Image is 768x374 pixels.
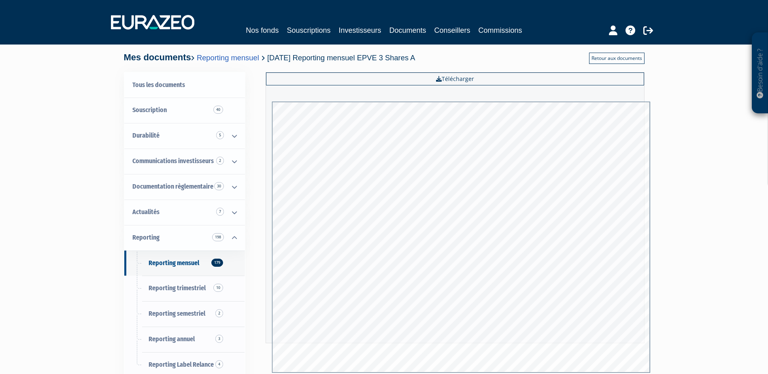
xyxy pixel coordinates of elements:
a: Reporting trimestriel10 [124,276,245,301]
img: 1732889491-logotype_eurazeo_blanc_rvb.png [111,15,194,30]
a: Actualités 7 [124,200,245,225]
span: 5 [216,131,224,139]
a: Investisseurs [338,25,381,36]
a: Tous les documents [124,72,245,98]
span: Durabilité [132,132,160,139]
span: Souscription [132,106,167,114]
a: Reporting 198 [124,225,245,251]
a: Souscription40 [124,98,245,123]
a: Reporting mensuel179 [124,251,245,276]
a: Documentation règlementaire 30 [124,174,245,200]
a: Souscriptions [287,25,330,36]
span: 3 [215,335,223,343]
a: Reporting annuel3 [124,327,245,352]
p: Besoin d'aide ? [755,37,765,110]
span: Reporting trimestriel [149,284,206,292]
a: Retour aux documents [589,53,645,64]
a: Documents [389,25,426,36]
span: [DATE] Reporting mensuel EPVE 3 Shares A [267,53,415,62]
a: Commissions [479,25,522,36]
span: Communications investisseurs [132,157,214,165]
span: 2 [215,309,223,317]
span: 179 [211,259,223,267]
span: Reporting annuel [149,335,195,343]
a: Reporting semestriel2 [124,301,245,327]
h4: Mes documents [124,53,415,62]
a: Durabilité 5 [124,123,245,149]
span: Reporting semestriel [149,310,205,317]
span: 30 [214,182,224,190]
a: Télécharger [266,72,644,85]
span: Reporting Label Relance [149,361,214,368]
span: 198 [212,233,224,241]
a: Nos fonds [246,25,279,36]
span: 7 [216,208,224,216]
span: Actualités [132,208,160,216]
a: Reporting mensuel [197,53,259,62]
span: Reporting mensuel [149,259,199,267]
span: 40 [213,106,223,114]
span: Documentation règlementaire [132,183,213,190]
a: Conseillers [434,25,470,36]
a: Communications investisseurs 2 [124,149,245,174]
span: 4 [215,360,223,368]
span: 2 [216,157,224,165]
span: Reporting [132,234,160,241]
span: 10 [213,284,223,292]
